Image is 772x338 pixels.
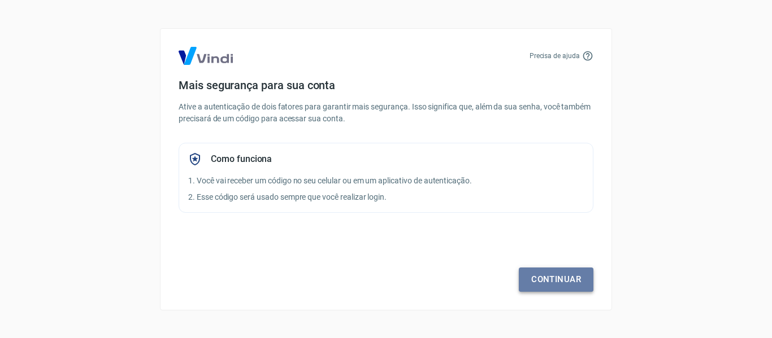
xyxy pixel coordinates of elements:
h5: Como funciona [211,153,272,165]
p: 2. Esse código será usado sempre que você realizar login. [188,191,584,203]
img: Logo Vind [179,47,233,65]
a: Continuar [519,267,593,291]
p: Ative a autenticação de dois fatores para garantir mais segurança. Isso significa que, além da su... [179,101,593,125]
p: 1. Você vai receber um código no seu celular ou em um aplicativo de autenticação. [188,175,584,187]
h4: Mais segurança para sua conta [179,78,593,92]
p: Precisa de ajuda [530,51,580,61]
